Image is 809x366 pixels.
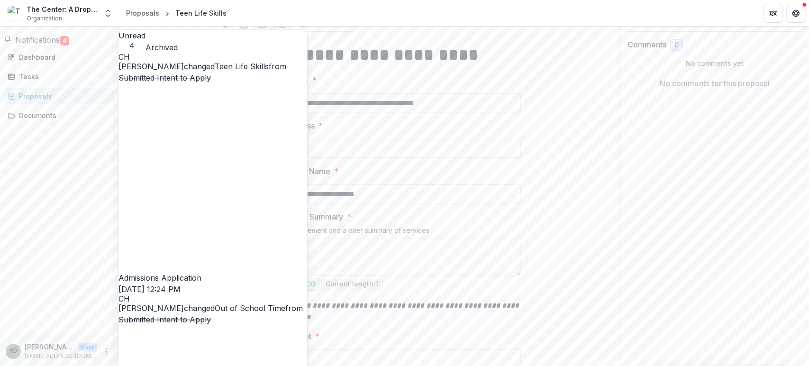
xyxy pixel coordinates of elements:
button: Archived [145,42,178,53]
nav: breadcrumb [122,6,230,20]
button: Notifications4 [4,34,69,46]
button: Open entity switcher [101,4,115,23]
button: More [101,346,112,357]
s: Submitted Intent to Apply [118,315,211,324]
a: Tasks [4,69,114,84]
a: Documents [4,108,114,123]
div: Reona Dyess [9,348,18,354]
img: The Center: A Drop-In Community Learning and Resource Center, Inc. [8,6,23,21]
div: Dashboard [19,52,107,62]
p: changed from [118,61,307,284]
div: Proposals [19,91,107,101]
p: No comments for this proposal [660,78,770,89]
div: Carli Herz [118,295,307,302]
div: Proposals [126,8,159,18]
div: Documents [19,110,107,120]
s: Submitted Intent to Apply [118,73,211,82]
span: [PERSON_NAME] [118,303,184,313]
button: Unread [118,30,145,50]
p: Current length: 1 [326,280,378,288]
span: 4 [118,41,145,50]
span: Organization [27,14,62,23]
a: Proposals [122,6,163,20]
div: Carli Herz [118,53,307,61]
span: 4 [60,36,69,46]
span: Admissions Application [118,273,201,283]
div: The Center: A Drop-In Community Learning and Resource Center, Inc. [27,4,98,14]
button: Partners [764,4,782,23]
p: No comments yet [627,58,801,68]
span: 0 [674,41,679,49]
a: Teen Life Skills [215,62,269,71]
p: User [78,343,97,351]
div: Provide both the mission statement and a brief summary of services. [218,226,521,238]
span: [PERSON_NAME] [118,62,184,71]
div: Tasks [19,72,107,82]
a: Proposals [4,88,114,104]
h2: Comments [627,40,666,49]
div: Teen Life Skills [175,8,227,18]
span: Notifications [15,35,60,45]
button: Get Help [786,4,805,23]
p: [EMAIL_ADDRESS][DOMAIN_NAME] [25,352,97,360]
p: [DATE] 12:24 PM [118,284,307,295]
a: Out of School Time [215,303,285,313]
a: Dashboard [4,49,114,65]
p: [PERSON_NAME] [25,342,74,352]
